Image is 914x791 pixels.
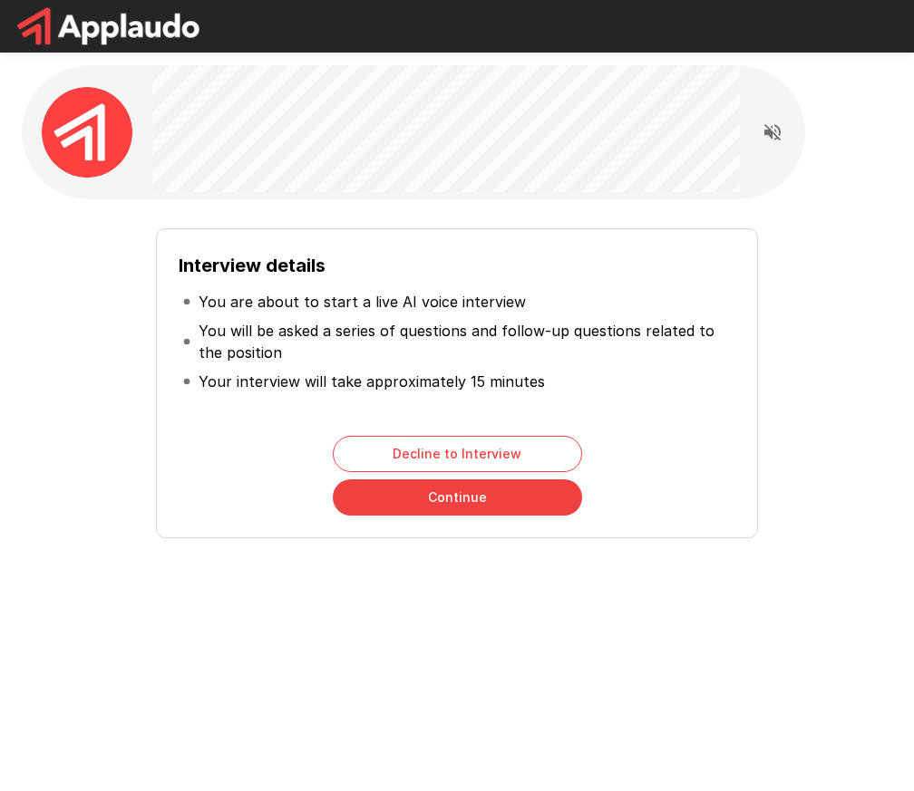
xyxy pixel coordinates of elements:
b: Interview details [179,255,326,276]
button: Read questions aloud [754,114,791,150]
p: You will be asked a series of questions and follow-up questions related to the position [199,320,732,363]
button: Decline to Interview [333,436,582,472]
img: applaudo_avatar.png [42,87,132,178]
p: Your interview will take approximately 15 minutes [199,371,545,392]
button: Continue [333,479,582,516]
p: You are about to start a live AI voice interview [199,291,526,313]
